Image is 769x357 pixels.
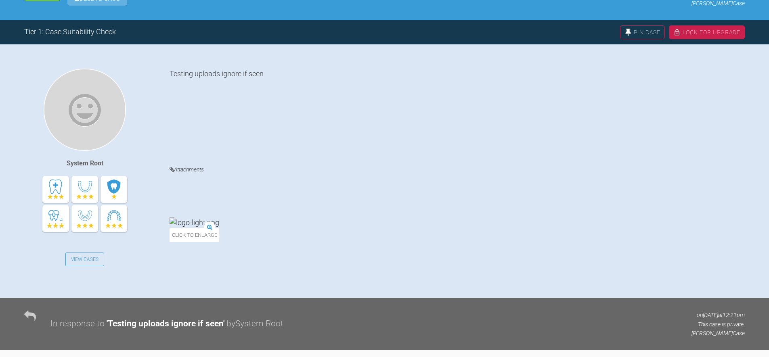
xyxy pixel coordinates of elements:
[107,317,224,331] div: ' Testing uploads ignore if seen '
[170,228,219,242] span: Click to enlarge
[50,317,105,331] div: In response to
[691,320,745,329] p: This case is private.
[67,158,103,169] div: System Root
[673,29,681,36] img: lock.6dc949b6.svg
[170,165,745,175] h4: Attachments
[44,69,126,151] img: System Root
[691,329,745,338] p: [PERSON_NAME] Case
[226,317,283,331] div: by System Root
[24,26,116,38] div: Tier 1: Case Suitability Check
[170,217,219,228] img: logo-light.png
[669,25,745,39] div: Lock For Upgrade
[65,253,104,266] a: View Cases
[170,69,745,152] div: Testing uploads ignore if seen
[691,311,745,319] p: on [DATE] at 12:21pm
[624,29,632,36] img: pin.fff216dc.svg
[620,25,665,39] div: Pin Case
